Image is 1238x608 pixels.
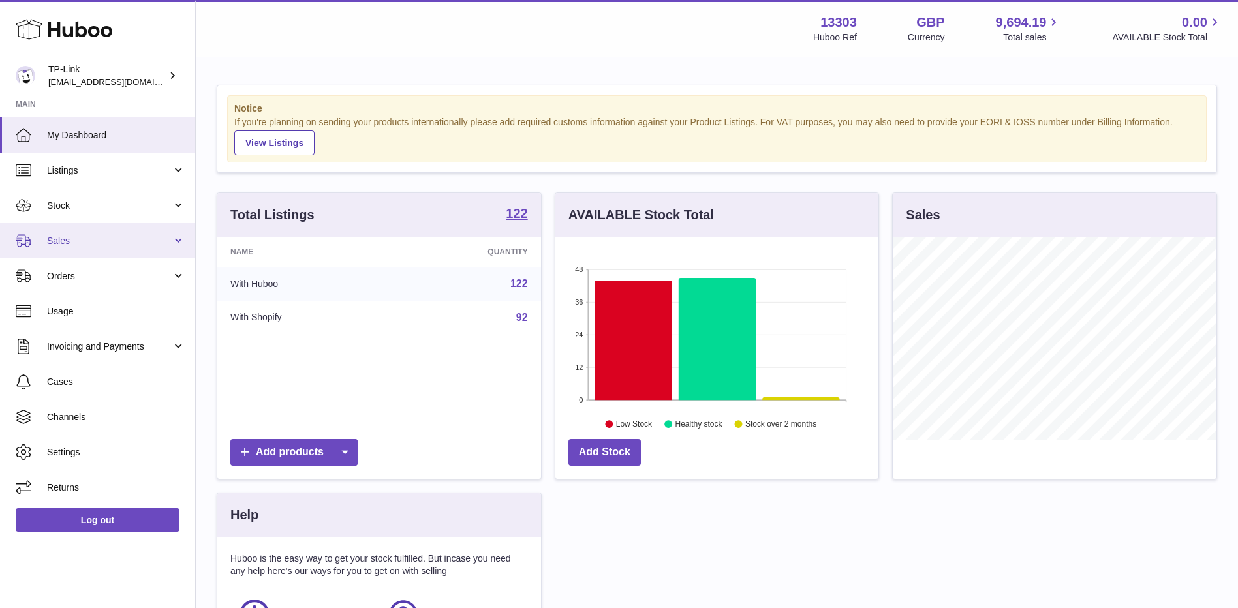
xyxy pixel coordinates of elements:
a: 0.00 AVAILABLE Stock Total [1112,14,1222,44]
span: 9,694.19 [996,14,1047,31]
span: Invoicing and Payments [47,341,172,353]
span: Sales [47,235,172,247]
span: 0.00 [1182,14,1207,31]
a: Add Stock [568,439,641,466]
span: AVAILABLE Stock Total [1112,31,1222,44]
th: Name [217,237,392,267]
span: Stock [47,200,172,212]
strong: 13303 [820,14,857,31]
text: 36 [575,298,583,306]
td: With Shopify [217,301,392,335]
span: Listings [47,164,172,177]
h3: Sales [906,206,940,224]
h3: Total Listings [230,206,315,224]
a: 122 [510,278,528,289]
span: Usage [47,305,185,318]
text: Stock over 2 months [745,419,816,429]
div: Huboo Ref [813,31,857,44]
span: Cases [47,376,185,388]
text: 48 [575,266,583,273]
img: gaby.chen@tp-link.com [16,66,35,85]
span: Orders [47,270,172,282]
a: 92 [516,312,528,323]
strong: 122 [506,207,527,220]
div: If you're planning on sending your products internationally please add required customs informati... [234,116,1199,155]
strong: Notice [234,102,1199,115]
span: Channels [47,411,185,423]
td: With Huboo [217,267,392,301]
text: Low Stock [616,419,653,429]
strong: GBP [916,14,944,31]
text: 12 [575,363,583,371]
a: Log out [16,508,179,532]
span: Settings [47,446,185,459]
h3: AVAILABLE Stock Total [568,206,714,224]
th: Quantity [392,237,540,267]
a: 9,694.19 Total sales [996,14,1062,44]
div: TP-Link [48,63,166,88]
text: 0 [579,396,583,404]
p: Huboo is the easy way to get your stock fulfilled. But incase you need any help here's our ways f... [230,553,528,577]
h3: Help [230,506,258,524]
div: Currency [908,31,945,44]
span: Total sales [1003,31,1061,44]
a: View Listings [234,130,315,155]
text: Healthy stock [675,419,722,429]
text: 24 [575,331,583,339]
a: Add products [230,439,358,466]
a: 122 [506,207,527,222]
span: My Dashboard [47,129,185,142]
span: Returns [47,481,185,494]
span: [EMAIL_ADDRESS][DOMAIN_NAME] [48,76,192,87]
